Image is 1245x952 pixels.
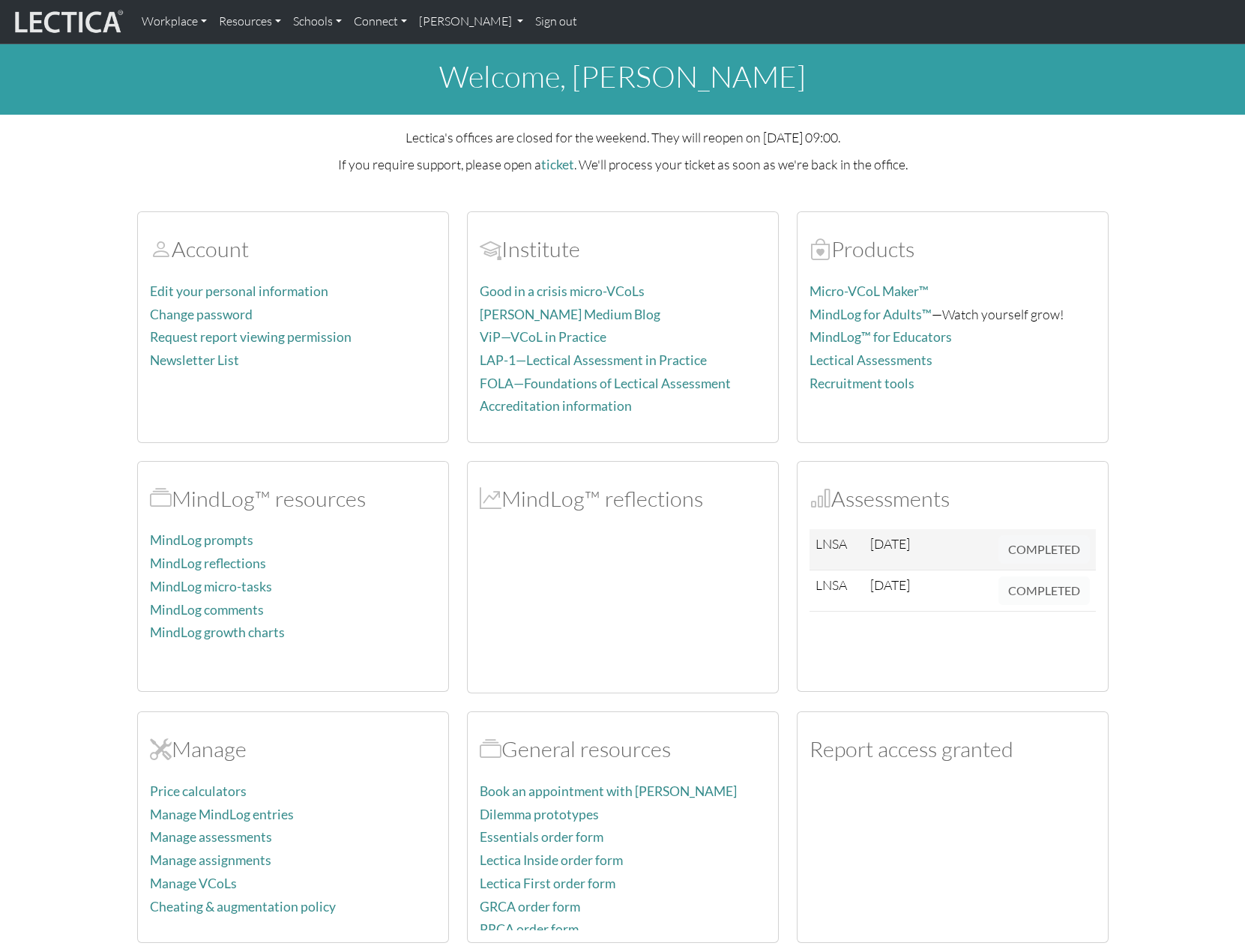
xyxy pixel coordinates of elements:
a: Good in a crisis micro-VCoLs [480,283,645,299]
span: Account [480,235,501,262]
span: Account [150,235,172,262]
a: Resources [213,6,287,37]
td: LNSA [810,570,865,612]
a: Accreditation information [480,398,632,414]
a: GRCA order form [480,899,580,915]
span: Products [810,235,831,262]
a: Schools [287,6,348,37]
a: Lectical Assessments [810,352,932,368]
a: MindLog reflections [150,555,266,571]
h2: Assessments [810,486,1096,512]
h2: Products [810,236,1096,262]
a: Edit your personal information [150,283,328,299]
a: Sign out [529,6,583,37]
a: ticket [541,157,574,172]
a: [PERSON_NAME] Medium Blog [480,307,660,322]
h2: MindLog™ reflections [480,486,766,512]
a: Recruitment tools [810,376,914,391]
a: Cheating & augmentation policy [150,899,336,915]
span: Manage [150,735,172,762]
a: Dilemma prototypes [480,807,599,822]
a: Request report viewing permission [150,329,352,345]
a: Manage MindLog entries [150,807,294,822]
h2: General resources [480,736,766,762]
h2: Report access granted [810,736,1096,762]
a: [PERSON_NAME] [413,6,529,37]
span: [DATE] [870,576,910,593]
h2: Institute [480,236,766,262]
a: Lectica First order form [480,876,615,891]
p: If you require support, please open a . We'll process your ticket as soon as we're back in the of... [137,154,1109,175]
a: MindLog micro-tasks [150,579,272,594]
a: MindLog™ for Educators [810,329,952,345]
a: MindLog prompts [150,532,253,548]
a: Book an appointment with [PERSON_NAME] [480,783,737,799]
a: Newsletter List [150,352,239,368]
a: LAP-1—Lectical Assessment in Practice [480,352,707,368]
a: MindLog for Adults™ [810,307,932,322]
a: Essentials order form [480,829,603,845]
p: —Watch yourself grow! [810,304,1096,325]
a: Change password [150,307,253,322]
a: Manage VCoLs [150,876,237,891]
a: MindLog comments [150,602,264,618]
a: Workplace [136,6,213,37]
a: ViP—VCoL in Practice [480,329,606,345]
span: Resources [480,735,501,762]
span: MindLog™ resources [150,485,172,512]
a: FOLA—Foundations of Lectical Assessment [480,376,731,391]
a: MindLog growth charts [150,624,285,640]
a: Manage assessments [150,829,272,845]
a: Price calculators [150,783,247,799]
td: LNSA [810,529,865,570]
h2: Manage [150,736,436,762]
span: MindLog [480,485,501,512]
img: lecticalive [11,7,124,36]
a: Manage assignments [150,852,271,868]
a: PRCA order form [480,921,579,937]
span: [DATE] [870,535,910,552]
a: Connect [348,6,413,37]
a: Lectica Inside order form [480,852,623,868]
h2: MindLog™ resources [150,486,436,512]
a: Micro-VCoL Maker™ [810,283,929,299]
p: Lectica's offices are closed for the weekend. They will reopen on [DATE] 09:00. [137,127,1109,148]
h2: Account [150,236,436,262]
span: Assessments [810,485,831,512]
